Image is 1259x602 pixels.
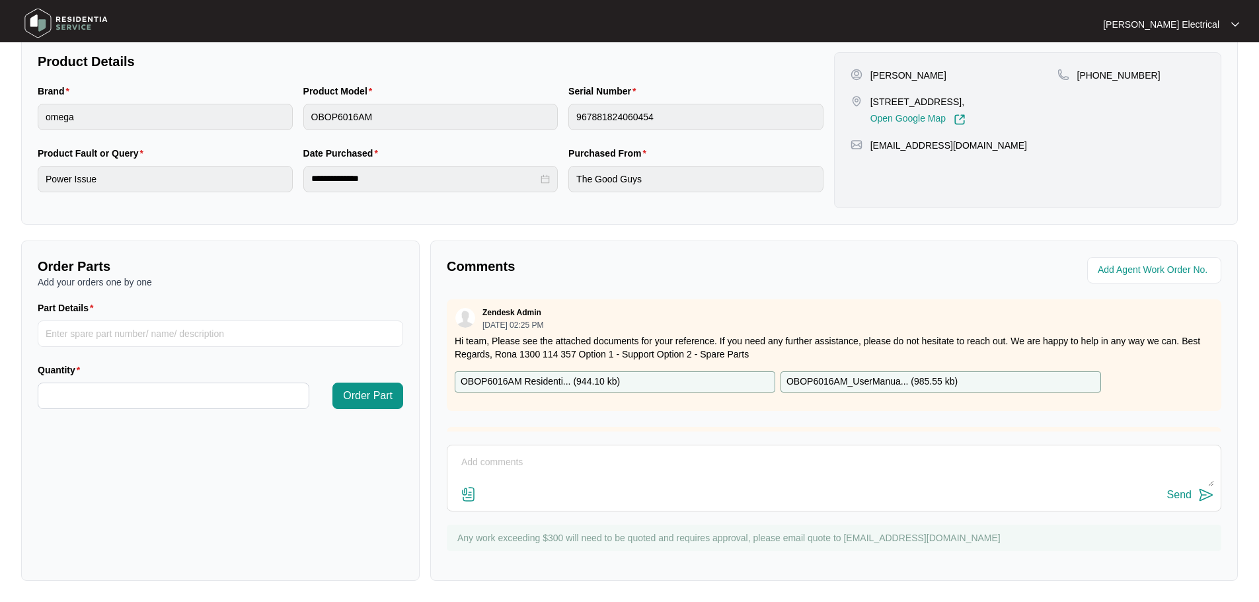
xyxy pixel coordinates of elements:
img: user.svg [455,308,475,328]
img: user-pin [851,69,862,81]
p: Zendesk Admin [482,307,541,318]
button: Order Part [332,383,403,409]
input: Date Purchased [311,172,539,186]
img: file-attachment-doc.svg [461,486,477,502]
p: Any work exceeding $300 will need to be quoted and requires approval, please email quote to [EMAI... [457,531,1215,545]
p: Order Parts [38,257,403,276]
p: Add your orders one by one [38,276,403,289]
p: [STREET_ADDRESS], [870,95,966,108]
p: Product Details [38,52,823,71]
p: OBOP6016AM Residenti... ( 944.10 kb ) [461,375,620,389]
input: Product Fault or Query [38,166,293,192]
img: Link-External [954,114,966,126]
label: Product Fault or Query [38,147,149,160]
input: Part Details [38,320,403,347]
input: Product Model [303,104,558,130]
p: [DATE] 02:25 PM [482,321,543,329]
img: send-icon.svg [1198,487,1214,503]
img: residentia service logo [20,3,112,43]
label: Part Details [38,301,99,315]
input: Purchased From [568,166,823,192]
label: Quantity [38,363,85,377]
img: map-pin [1057,69,1069,81]
input: Add Agent Work Order No. [1098,262,1213,278]
a: Open Google Map [870,114,966,126]
label: Purchased From [568,147,652,160]
img: map-pin [851,95,862,107]
p: OBOP6016AM_UserManua... ( 985.55 kb ) [786,375,958,389]
p: Comments [447,257,825,276]
img: map-pin [851,139,862,151]
p: Hi team, Please see the attached documents for your reference. If you need any further assistance... [455,334,1213,361]
input: Brand [38,104,293,130]
span: Order Part [343,388,393,404]
label: Date Purchased [303,147,383,160]
label: Brand [38,85,75,98]
div: Send [1167,489,1192,501]
input: Serial Number [568,104,823,130]
label: Product Model [303,85,378,98]
img: dropdown arrow [1231,21,1239,28]
p: [PHONE_NUMBER] [1077,69,1161,82]
p: [EMAIL_ADDRESS][DOMAIN_NAME] [870,139,1027,152]
label: Serial Number [568,85,641,98]
button: Send [1167,486,1214,504]
input: Quantity [38,383,309,408]
p: [PERSON_NAME] [870,69,946,82]
p: [PERSON_NAME] Electrical [1103,18,1219,31]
